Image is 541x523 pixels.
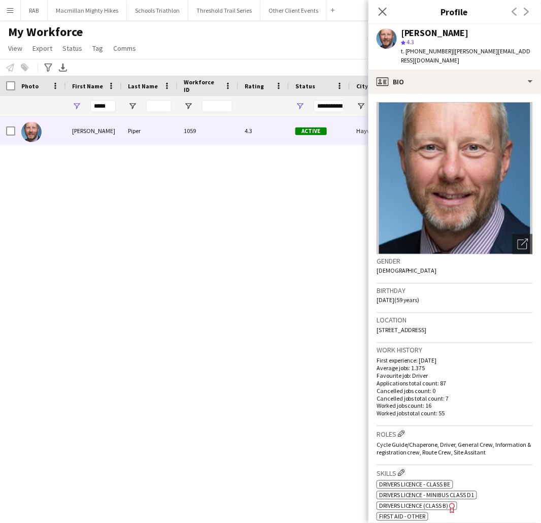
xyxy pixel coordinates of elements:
[260,1,327,20] button: Other Client Events
[377,326,427,334] span: [STREET_ADDRESS]
[90,100,116,112] input: First Name Filter Input
[377,429,533,439] h3: Roles
[48,1,127,20] button: Macmillan Mighty Hikes
[295,127,327,135] span: Active
[245,82,264,90] span: Rating
[350,117,411,145] div: Haywards Heath
[401,47,531,64] span: | [PERSON_NAME][EMAIL_ADDRESS][DOMAIN_NAME]
[407,38,415,46] span: 4.3
[377,296,420,304] span: [DATE] (59 years)
[57,61,69,74] app-action-btn: Export XLSX
[4,42,26,55] a: View
[66,117,122,145] div: [PERSON_NAME]
[377,345,533,354] h3: Work history
[146,100,172,112] input: Last Name Filter Input
[401,47,454,55] span: t. [PHONE_NUMBER]
[127,1,188,20] button: Schools Triathlon
[513,234,533,254] div: Open photos pop-in
[401,28,469,38] div: [PERSON_NAME]
[377,402,533,410] p: Worked jobs count: 16
[379,502,449,510] span: Drivers Licence (Class B)
[379,481,451,488] span: Drivers Licence - Class BE
[58,42,86,55] a: Status
[92,44,103,53] span: Tag
[109,42,140,55] a: Comms
[188,1,260,20] button: Threshold Trail Series
[62,44,82,53] span: Status
[8,44,22,53] span: View
[32,44,52,53] span: Export
[377,468,533,478] h3: Skills
[377,364,533,372] p: Average jobs: 1.375
[377,267,437,274] span: [DEMOGRAPHIC_DATA]
[379,513,426,520] span: First Aid - Other
[88,42,107,55] a: Tag
[377,395,533,402] p: Cancelled jobs total count: 7
[202,100,232,112] input: Workforce ID Filter Input
[239,117,289,145] div: 4.3
[72,82,103,90] span: First Name
[295,82,315,90] span: Status
[28,42,56,55] a: Export
[128,102,137,111] button: Open Filter Menu
[122,117,178,145] div: Piper
[21,1,48,20] button: RAB
[377,256,533,266] h3: Gender
[295,102,305,111] button: Open Filter Menu
[368,70,541,94] div: Bio
[377,410,533,417] p: Worked jobs total count: 55
[377,387,533,395] p: Cancelled jobs count: 0
[377,356,533,364] p: First experience: [DATE]
[42,61,54,74] app-action-btn: Advanced filters
[377,102,533,254] img: Crew avatar or photo
[377,315,533,324] h3: Location
[356,82,368,90] span: City
[21,122,42,142] img: Daren Piper
[8,24,83,40] span: My Workforce
[377,286,533,295] h3: Birthday
[377,372,533,379] p: Favourite job: Driver
[128,82,158,90] span: Last Name
[21,82,39,90] span: Photo
[377,379,533,387] p: Applications total count: 87
[379,492,475,499] span: Drivers Licence - Minibus Class D1
[377,441,531,456] span: Cycle Guide/Chaperone, Driver, General Crew, Information & registration crew, Route Crew, Site As...
[368,5,541,18] h3: Profile
[184,102,193,111] button: Open Filter Menu
[72,102,81,111] button: Open Filter Menu
[178,117,239,145] div: 1059
[113,44,136,53] span: Comms
[356,102,365,111] button: Open Filter Menu
[184,78,220,93] span: Workforce ID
